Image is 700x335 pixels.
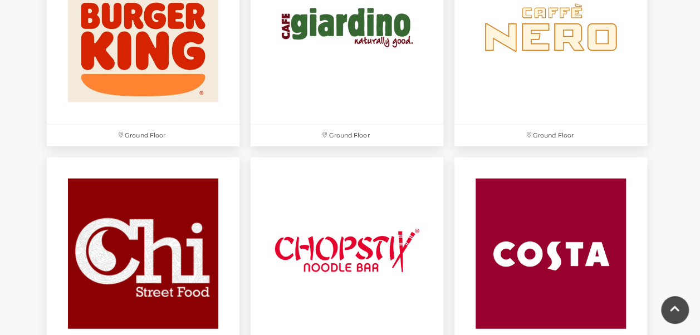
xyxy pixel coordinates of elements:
p: Ground Floor [454,125,647,146]
p: Ground Floor [251,125,443,146]
p: Ground Floor [47,125,239,146]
